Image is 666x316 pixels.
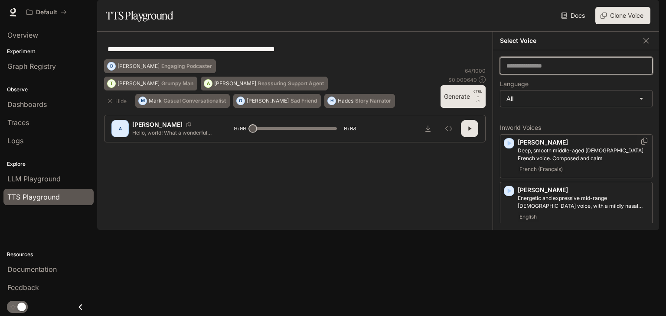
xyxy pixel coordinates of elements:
button: D[PERSON_NAME]Engaging Podcaster [104,59,216,73]
p: ⏎ [473,89,482,104]
p: Casual Conversationalist [163,98,226,103]
button: A[PERSON_NAME]Reassuring Support Agent [201,77,328,90]
a: Docs [559,7,588,24]
p: Engaging Podcaster [161,64,212,69]
p: Deep, smooth middle-aged male French voice. Composed and calm [518,147,649,162]
p: Sad Friend [291,98,317,103]
p: Language [500,81,529,87]
button: HHadesStory Narrator [324,94,395,108]
button: GenerateCTRL +⏎ [441,85,486,108]
button: MMarkCasual Conversationalist [135,94,230,108]
span: 0:00 [234,124,246,133]
p: [PERSON_NAME] [132,120,183,129]
div: D [108,59,115,73]
button: Copy Voice ID [640,138,649,145]
button: Clone Voice [595,7,650,24]
button: Download audio [419,120,437,137]
button: T[PERSON_NAME]Grumpy Man [104,77,197,90]
div: O [237,94,245,108]
div: M [139,94,147,108]
p: [PERSON_NAME] [518,186,649,194]
button: O[PERSON_NAME]Sad Friend [233,94,321,108]
span: 0:03 [344,124,356,133]
h1: TTS Playground [106,7,173,24]
p: $ 0.000640 [448,76,477,84]
button: Hide [104,94,132,108]
p: Energetic and expressive mid-range male voice, with a mildly nasal quality [518,194,649,210]
p: Default [36,9,57,16]
p: [PERSON_NAME] [247,98,289,103]
p: [PERSON_NAME] [518,138,649,147]
span: French (Français) [518,164,565,174]
div: T [108,77,115,90]
p: Inworld Voices [500,125,653,131]
p: Mark [149,98,162,103]
div: A [113,122,127,135]
div: A [204,77,212,90]
p: [PERSON_NAME] [118,64,160,69]
div: H [328,94,336,108]
button: Inspect [440,120,457,137]
span: English [518,212,539,222]
p: Grumpy Man [161,81,193,86]
p: Hello, world! What a wonderful day to be a text-to-speech model! [132,129,213,136]
button: All workspaces [23,3,71,21]
p: 64 / 1000 [465,67,486,74]
div: All [500,90,652,107]
p: Reassuring Support Agent [258,81,324,86]
button: Copy Voice ID [183,122,195,127]
p: [PERSON_NAME] [214,81,256,86]
p: [PERSON_NAME] [118,81,160,86]
p: Hades [338,98,353,103]
p: CTRL + [473,89,482,99]
p: Story Narrator [355,98,391,103]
